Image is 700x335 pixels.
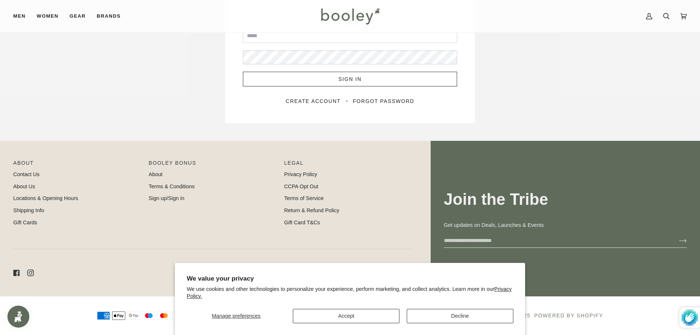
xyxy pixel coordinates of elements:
[149,159,277,171] p: Booley Bonus
[13,183,35,189] a: About Us
[444,189,687,210] h3: Join the Tribe
[187,309,286,323] button: Manage preferences
[187,286,511,299] a: Privacy Policy.
[37,13,58,20] span: Women
[534,313,603,318] a: Powered by Shopify
[293,309,399,323] button: Accept
[13,220,37,225] a: Gift Cards
[97,13,121,20] span: Brands
[682,307,698,328] img: Protected by hCaptcha
[284,207,339,213] a: Return & Refund Policy
[284,159,412,171] p: Pipeline_Footer Sub
[13,13,26,20] span: Men
[13,207,44,213] a: Shipping Info
[7,306,29,328] iframe: Button to open loyalty program pop-up
[13,159,141,171] p: Pipeline_Footer Main
[342,98,351,104] span: •
[667,235,687,247] button: Join
[284,183,318,189] a: CCPA Opt Out
[187,286,513,300] p: We use cookies and other technologies to personalize your experience, perform marketing, and coll...
[284,195,324,201] a: Terms of Service
[13,171,39,177] a: Contact Us
[212,313,261,319] span: Manage preferences
[407,309,513,323] button: Decline
[444,234,667,247] input: your-email@example.com
[187,275,513,282] h2: We value your privacy
[69,13,86,20] span: Gear
[149,171,163,177] a: About
[243,72,457,86] button: Sign In
[444,221,687,229] p: Get updates on Deals, Launches & Events
[353,98,414,104] a: Forgot password
[286,98,341,104] a: Create account
[149,195,184,201] a: Sign up/Sign in
[284,171,317,177] a: Privacy Policy
[13,195,78,201] a: Locations & Opening Hours
[284,220,320,225] a: Gift Card T&Cs
[149,183,195,189] a: Terms & Conditions
[318,6,382,27] img: Booley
